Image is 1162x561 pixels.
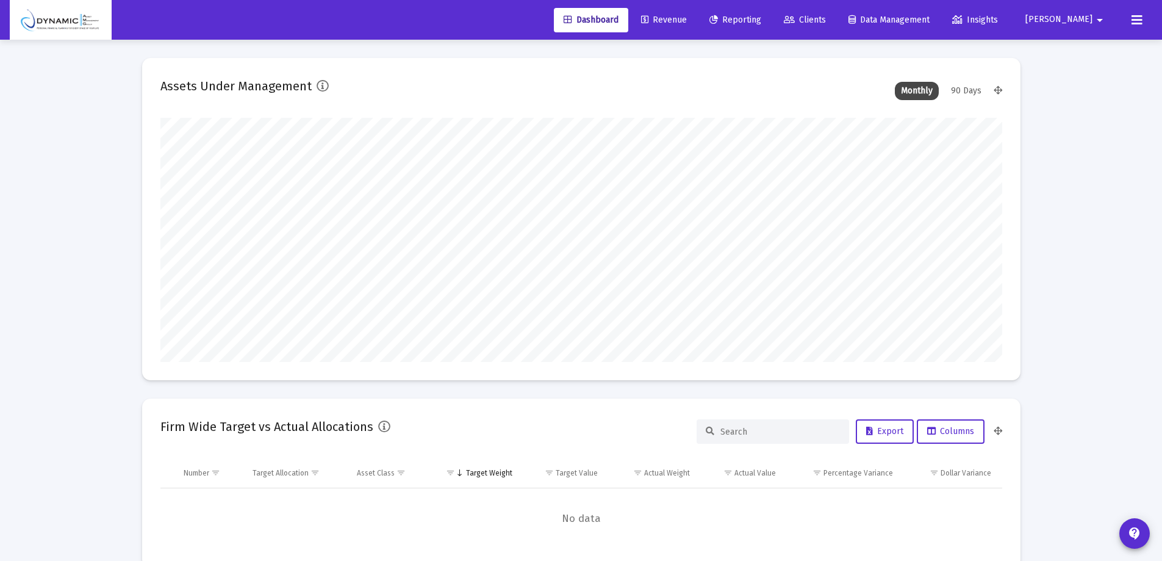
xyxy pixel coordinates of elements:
[19,8,102,32] img: Dashboard
[644,468,690,478] div: Actual Weight
[902,458,1002,488] td: Column Dollar Variance
[709,15,761,25] span: Reporting
[160,417,373,436] h2: Firm Wide Target vs Actual Allocations
[1011,7,1122,32] button: [PERSON_NAME]
[396,468,406,477] span: Show filter options for column 'Asset Class'
[866,426,903,436] span: Export
[823,468,893,478] div: Percentage Variance
[856,419,914,444] button: Export
[641,15,687,25] span: Revenue
[700,8,771,32] a: Reporting
[631,8,697,32] a: Revenue
[554,8,628,32] a: Dashboard
[952,15,998,25] span: Insights
[310,468,320,477] span: Show filter options for column 'Target Allocation'
[184,468,209,478] div: Number
[521,458,607,488] td: Column Target Value
[917,419,984,444] button: Columns
[1092,8,1107,32] mat-icon: arrow_drop_down
[556,468,598,478] div: Target Value
[848,15,930,25] span: Data Management
[941,468,991,478] div: Dollar Variance
[446,468,455,477] span: Show filter options for column 'Target Weight'
[812,468,822,477] span: Show filter options for column 'Percentage Variance'
[606,458,698,488] td: Column Actual Weight
[429,458,521,488] td: Column Target Weight
[784,15,826,25] span: Clients
[564,15,619,25] span: Dashboard
[244,458,348,488] td: Column Target Allocation
[160,512,1002,526] span: No data
[160,458,1002,549] div: Data grid
[160,76,312,96] h2: Assets Under Management
[895,82,939,100] div: Monthly
[927,426,974,436] span: Columns
[633,468,642,477] span: Show filter options for column 'Actual Weight'
[720,427,840,437] input: Search
[1025,15,1092,25] span: [PERSON_NAME]
[175,458,245,488] td: Column Number
[723,468,733,477] span: Show filter options for column 'Actual Value'
[774,8,836,32] a: Clients
[784,458,902,488] td: Column Percentage Variance
[930,468,939,477] span: Show filter options for column 'Dollar Variance'
[942,8,1008,32] a: Insights
[357,468,395,478] div: Asset Class
[698,458,784,488] td: Column Actual Value
[211,468,220,477] span: Show filter options for column 'Number'
[348,458,429,488] td: Column Asset Class
[734,468,776,478] div: Actual Value
[545,468,554,477] span: Show filter options for column 'Target Value'
[839,8,939,32] a: Data Management
[466,468,512,478] div: Target Weight
[945,82,988,100] div: 90 Days
[253,468,309,478] div: Target Allocation
[1127,526,1142,541] mat-icon: contact_support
